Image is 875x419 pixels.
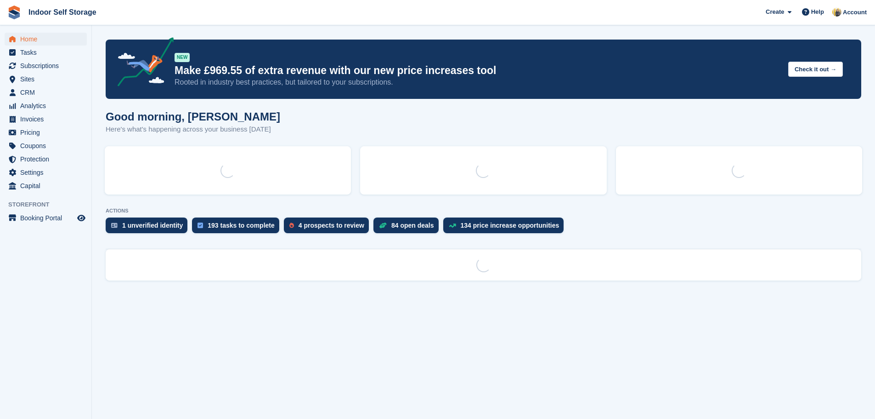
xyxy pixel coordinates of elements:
[832,7,841,17] img: Jo Moon
[5,166,87,179] a: menu
[106,218,192,238] a: 1 unverified identity
[5,153,87,166] a: menu
[766,7,784,17] span: Create
[461,222,559,229] div: 134 price increase opportunities
[284,218,373,238] a: 4 prospects to review
[122,222,183,229] div: 1 unverified identity
[20,126,75,139] span: Pricing
[811,7,824,17] span: Help
[5,46,87,59] a: menu
[106,208,861,214] p: ACTIONS
[20,59,75,72] span: Subscriptions
[788,62,843,77] button: Check it out →
[208,222,275,229] div: 193 tasks to complete
[20,153,75,166] span: Protection
[175,64,781,77] p: Make £969.55 of extra revenue with our new price increases tool
[20,86,75,99] span: CRM
[5,126,87,139] a: menu
[20,166,75,179] span: Settings
[391,222,434,229] div: 84 open deals
[25,5,100,20] a: Indoor Self Storage
[449,224,456,228] img: price_increase_opportunities-93ffe204e8149a01c8c9dc8f82e8f89637d9d84a8eef4429ea346261dce0b2c0.svg
[443,218,569,238] a: 134 price increase opportunities
[289,223,294,228] img: prospect-51fa495bee0391a8d652442698ab0144808aea92771e9ea1ae160a38d050c398.svg
[20,113,75,126] span: Invoices
[20,46,75,59] span: Tasks
[5,113,87,126] a: menu
[111,223,118,228] img: verify_identity-adf6edd0f0f0b5bbfe63781bf79b02c33cf7c696d77639b501bdc392416b5a36.svg
[76,212,87,224] a: Preview store
[198,223,203,228] img: task-75834270c22a3079a89374b754ae025e5fb1db73e45f91037f5363f120a921f8.svg
[5,86,87,99] a: menu
[5,99,87,112] a: menu
[8,200,91,209] span: Storefront
[106,110,280,123] h1: Good morning, [PERSON_NAME]
[192,218,284,238] a: 193 tasks to complete
[7,6,21,19] img: stora-icon-8386f47178a22dfd0bd8f6a31ec36ba5ce8667c1dd55bd0f319d3a0aa187defe.svg
[5,179,87,192] a: menu
[20,179,75,192] span: Capital
[175,53,190,62] div: NEW
[5,59,87,72] a: menu
[110,37,174,90] img: price-adjustments-announcement-icon-8257ccfd72463d97f412b2fc003d46551f7dbcb40ab6d574587a9cd5c0d94...
[5,73,87,86] a: menu
[379,222,387,229] img: deal-1b604bf984904fb50ccaf53a9ad4b4a5d6e5aea283cecdc64d6e3604feb123c2.svg
[20,33,75,46] span: Home
[843,8,867,17] span: Account
[5,212,87,224] a: menu
[373,218,443,238] a: 84 open deals
[20,212,75,224] span: Booking Portal
[299,222,364,229] div: 4 prospects to review
[20,99,75,112] span: Analytics
[106,124,280,135] p: Here's what's happening across your business [DATE]
[5,33,87,46] a: menu
[20,73,75,86] span: Sites
[20,139,75,152] span: Coupons
[5,139,87,152] a: menu
[175,77,781,87] p: Rooted in industry best practices, but tailored to your subscriptions.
